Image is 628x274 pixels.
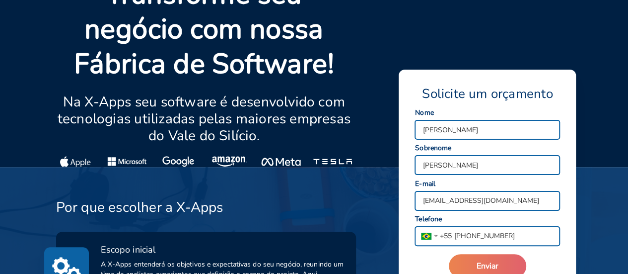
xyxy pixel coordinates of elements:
[415,156,559,175] input: Seu sobrenome
[415,191,559,210] input: Seu melhor e-mail
[56,93,352,144] p: Na X-Apps seu software é desenvolvido com tecnologias utilizadas pelas maiores empresas do Vale d...
[313,156,352,167] img: Tesla
[56,199,223,216] h3: Por que escolher a X-Apps
[440,231,452,241] span: + 55
[101,244,155,256] span: Escopo inicial
[422,86,553,102] span: Solicite um orçamento
[212,156,248,167] img: Amazon
[60,156,91,167] img: Apple
[261,156,300,167] img: Meta
[415,120,559,139] input: Seu nome
[477,261,498,272] span: Enviar
[452,227,559,246] input: 99 99999 9999
[162,156,195,167] img: Google
[107,156,146,167] img: Microsoft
